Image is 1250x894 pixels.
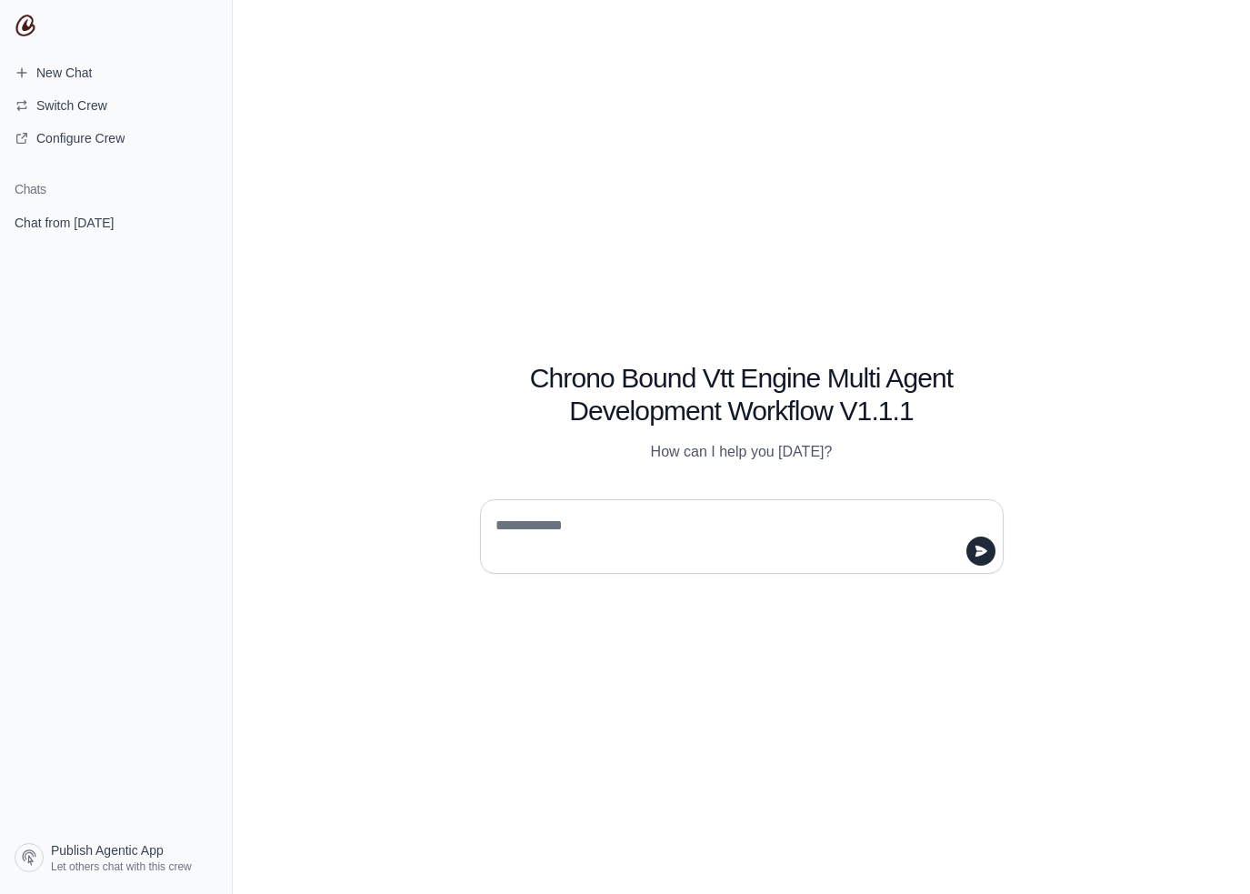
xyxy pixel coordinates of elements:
iframe: Chat Widget [1159,807,1250,894]
a: Configure Crew [7,124,225,153]
a: New Chat [7,58,225,87]
span: Chat from [DATE] [15,214,114,232]
p: How can I help you [DATE]? [480,441,1004,463]
h1: Chrono Bound Vtt Engine Multi Agent Development Workflow V1.1.1 [480,362,1004,427]
span: Configure Crew [36,129,125,147]
button: Switch Crew [7,91,225,120]
span: Let others chat with this crew [51,859,192,874]
img: CrewAI Logo [15,15,36,36]
span: Switch Crew [36,96,107,115]
a: Chat from [DATE] [7,206,225,239]
span: New Chat [36,64,92,82]
span: Publish Agentic App [51,841,164,859]
a: Publish Agentic App Let others chat with this crew [7,836,225,879]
